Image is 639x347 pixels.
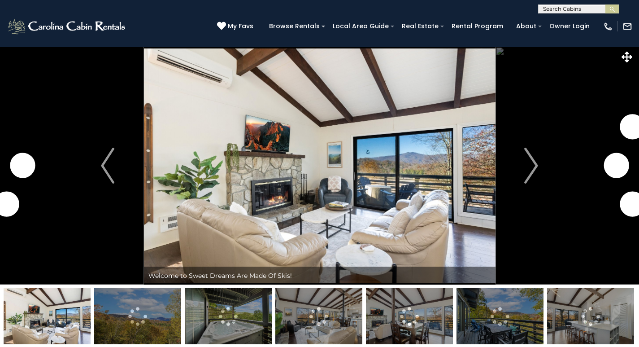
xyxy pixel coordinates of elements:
[456,288,543,344] img: 167390716
[7,18,128,35] img: White-1-2.png
[397,19,443,33] a: Real Estate
[94,288,181,344] img: 167390720
[447,19,508,33] a: Rental Program
[217,22,256,31] a: My Favs
[101,148,114,184] img: arrow
[228,22,253,31] span: My Favs
[185,288,272,344] img: 168962302
[144,267,496,285] div: Welcome to Sweet Dreams Are Made Of Skis!
[603,22,613,31] img: phone-regular-white.png
[72,47,144,285] button: Previous
[512,19,541,33] a: About
[366,288,453,344] img: 167530466
[547,288,634,344] img: 167530464
[275,288,362,344] img: 167530463
[328,19,393,33] a: Local Area Guide
[4,288,91,344] img: 167530462
[525,148,538,184] img: arrow
[622,22,632,31] img: mail-regular-white.png
[265,19,324,33] a: Browse Rentals
[495,47,567,285] button: Next
[545,19,594,33] a: Owner Login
